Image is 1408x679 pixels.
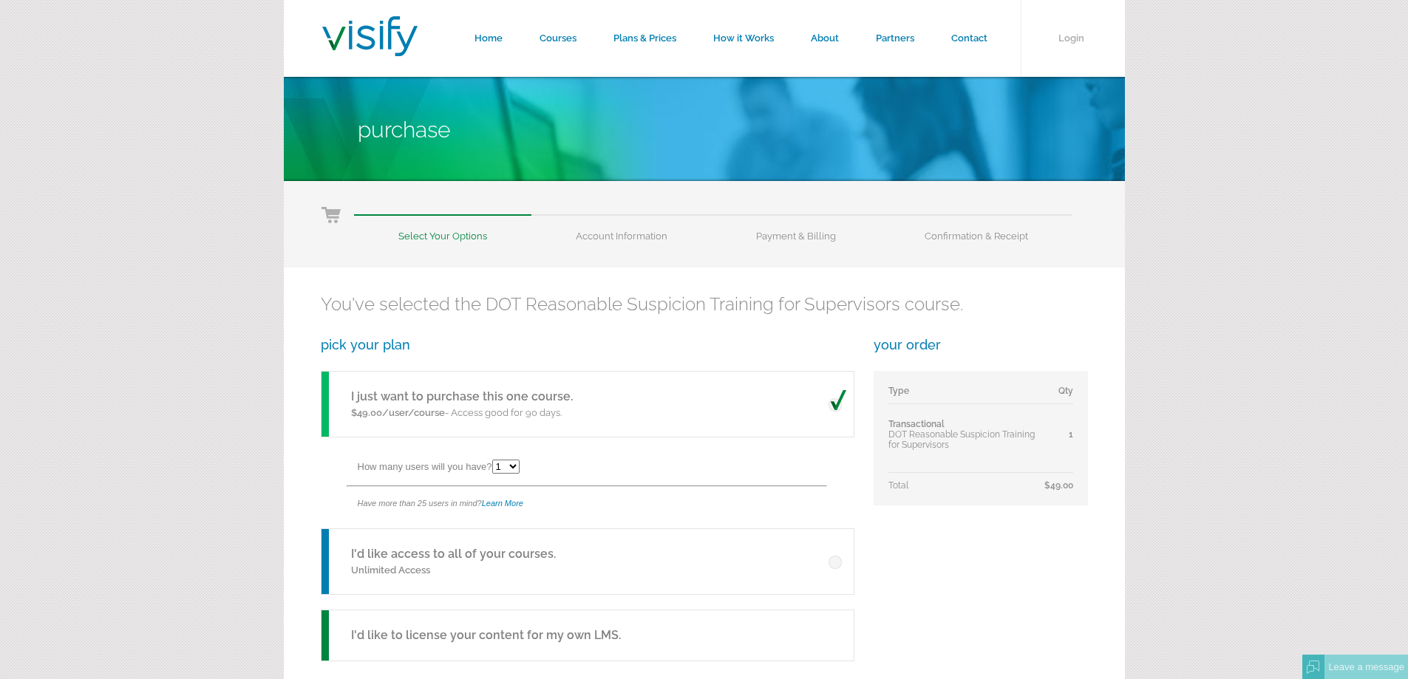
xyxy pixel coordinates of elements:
[351,388,573,406] h5: I just want to purchase this one course.
[482,499,523,508] a: Learn More
[322,16,418,56] img: Visify Training
[351,564,430,576] span: Unlimited Access
[888,419,945,429] span: Transactional
[358,117,450,143] span: Purchase
[358,452,853,485] div: How many users will you have?
[351,627,621,644] h5: I'd like to license your content for my own LMS.
[321,293,1088,315] h2: You've selected the DOT Reasonable Suspicion Training for Supervisors course.
[880,214,1072,242] li: Confirmation & Receipt
[358,487,853,520] div: Have more than 25 users in mind?
[712,214,880,242] li: Payment & Billing
[351,407,445,418] span: $49.00/user/course
[888,386,1044,404] td: Type
[1307,661,1320,674] img: Offline
[874,337,1088,352] h3: your order
[1044,480,1073,491] span: $49.00
[354,214,531,242] li: Select Your Options
[1044,386,1073,404] td: Qty
[1044,429,1073,440] div: 1
[1324,655,1408,679] div: Leave a message
[351,547,556,561] a: I'd like access to all of your courses.
[321,337,853,352] h3: pick your plan
[322,39,418,61] a: Visify Training
[888,429,1035,450] span: DOT Reasonable Suspicion Training for Supervisors
[531,214,712,242] li: Account Information
[321,610,853,661] a: I'd like to license your content for my own LMS.
[351,406,573,420] p: - Access good for 90 days.
[888,473,1044,491] td: Total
